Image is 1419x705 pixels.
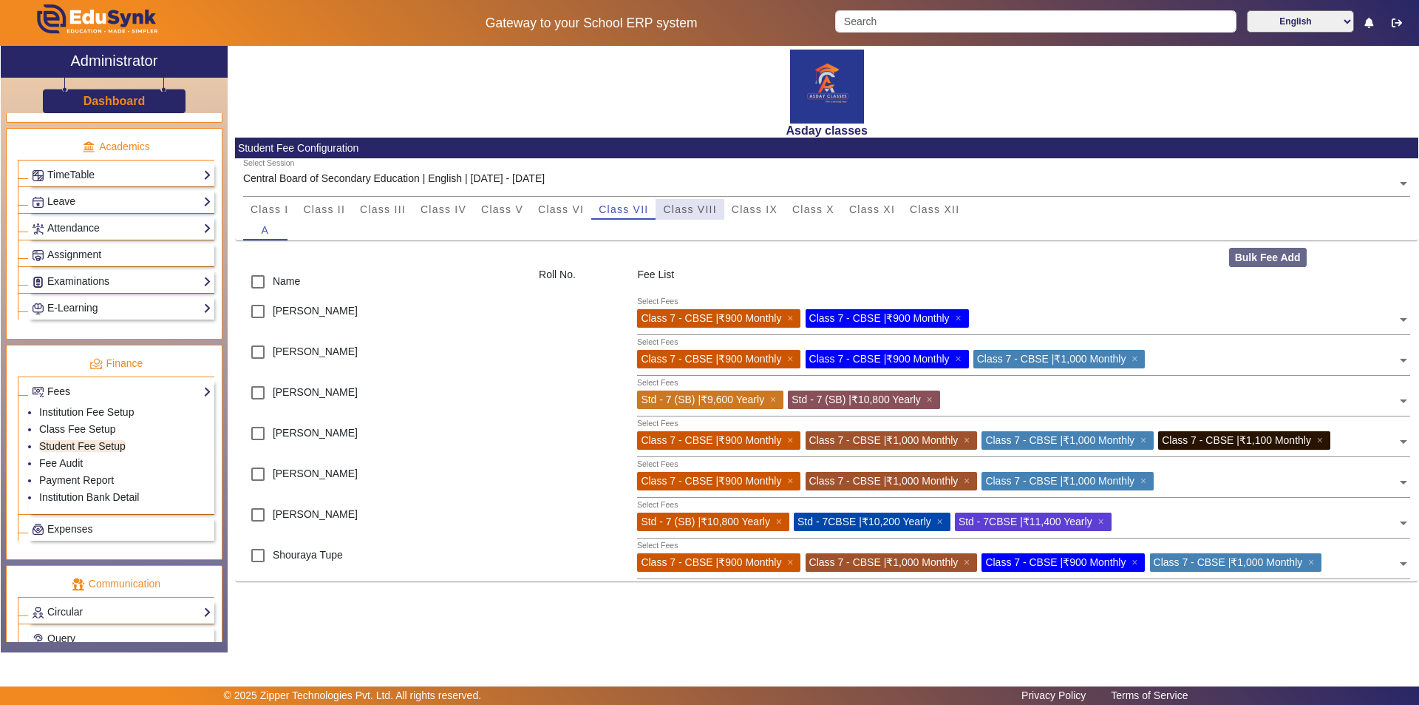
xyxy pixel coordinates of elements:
h2: Administrator [71,52,158,70]
div: Select Fees [637,499,678,511]
div: [PERSON_NAME] [235,500,531,541]
span: × [787,434,797,446]
span: Class 7 - CBSE | ₹1,100 Monthly [1162,434,1311,446]
span: Class 7 - CBSE | ₹1,000 Monthly [809,556,959,568]
span: Class 7 - CBSE | ₹1,000 Monthly [809,475,959,487]
div: Select Fees [637,459,678,470]
div: [PERSON_NAME] [235,378,531,419]
span: Class VII [599,204,648,215]
span: Class 7 - CBSE | ₹1,000 Monthly [1154,556,1303,568]
span: A [262,225,270,235]
img: academic.png [82,141,95,154]
div: Select Session [243,158,294,169]
div: Select Fees [637,296,678,308]
span: Class VI [538,204,584,215]
span: × [937,516,947,527]
div: Shouraya Tupe [235,541,531,581]
span: × [787,556,797,568]
span: × [1132,556,1141,568]
span: Class XII [910,204,959,215]
img: Payroll.png [33,524,44,535]
div: [PERSON_NAME] [235,419,531,459]
p: © 2025 Zipper Technologies Pvt. Ltd. All rights reserved. [224,688,482,704]
span: Query [47,633,75,644]
a: Expenses [32,521,211,538]
span: × [776,516,786,527]
span: × [787,475,797,487]
span: Class IV [421,204,466,215]
span: × [927,394,936,405]
span: Std - 7CBSE | ₹11,400 Yearly [959,516,1092,527]
span: Class 7 - CBSE | ₹1,000 Monthly [977,353,1126,365]
span: Std - 7 (SB) | ₹9,600 Yearly [641,394,764,405]
div: Select Fees [637,337,678,348]
div: Select Fees [637,540,678,552]
h3: Dashboard [84,94,146,108]
span: × [1140,434,1150,446]
a: Institution Bank Detail [39,491,139,503]
span: Std - 7 (SB) | ₹10,800 Yearly [792,394,921,405]
span: × [955,353,964,365]
div: [PERSON_NAME] [235,459,531,500]
h2: Asday classes [235,124,1418,138]
span: Class VIII [663,204,716,215]
mat-card-header: Student Fee Configuration [235,138,1418,158]
a: Dashboard [83,93,146,109]
span: × [1098,516,1107,527]
div: Name [235,267,531,297]
span: × [1308,556,1318,568]
div: Roll No. [531,267,630,297]
p: Communication [18,576,214,592]
span: × [787,353,797,365]
span: Class III [360,204,406,215]
a: Payment Report [39,474,114,486]
span: Class XI [849,204,895,215]
div: Fee List [630,267,1418,297]
img: Support-tickets.png [33,634,44,645]
a: Student Fee Setup [39,440,126,452]
a: Terms of Service [1103,686,1195,705]
span: × [1317,434,1327,446]
span: Class 7 - CBSE | ₹1,000 Monthly [985,434,1134,446]
a: Administrator [1,46,228,78]
input: Search [835,10,1236,33]
span: × [1132,353,1141,365]
img: communication.png [72,578,85,591]
span: Assignment [47,249,101,260]
span: Expenses [47,523,92,535]
span: Class 7 - CBSE | ₹900 Monthly [641,353,781,365]
span: Class X [792,204,834,215]
span: Std - 7CBSE | ₹10,200 Yearly [797,516,931,527]
div: Central Board of Secondary Education | English | [DATE] - [DATE] [243,171,545,186]
span: Class 7 - CBSE | ₹900 Monthly [809,312,950,324]
span: Class 7 - CBSE | ₹900 Monthly [641,556,781,568]
span: Class V [481,204,523,215]
a: Assignment [32,246,211,263]
span: × [787,312,797,324]
span: Class 7 - CBSE | ₹900 Monthly [641,475,781,487]
img: 6c26f0c6-1b4f-4b8f-9f13-0669d385e8b7 [790,50,864,124]
span: × [964,475,973,487]
img: finance.png [89,357,103,371]
div: Select Fees [637,377,678,389]
h5: Gateway to your School ERP system [363,16,820,31]
img: Assignments.png [33,250,44,261]
span: Class 7 - CBSE | ₹900 Monthly [985,556,1126,568]
a: Fee Audit [39,457,83,469]
span: Class I [251,204,289,215]
span: Class 7 - CBSE | ₹900 Monthly [641,312,781,324]
span: × [770,394,780,405]
span: × [955,312,964,324]
span: Class II [303,204,345,215]
span: Class IX [732,204,777,215]
span: Std - 7 (SB) | ₹10,800 Yearly [641,516,770,527]
a: Class Fee Setup [39,423,116,435]
span: Class 7 - CBSE | ₹1,000 Monthly [985,475,1134,487]
a: Query [32,630,211,647]
span: × [964,434,973,446]
p: Finance [18,356,214,371]
p: Academics [18,139,214,155]
div: Select Fees [637,418,678,430]
a: Privacy Policy [1014,686,1093,705]
a: Institution Fee Setup [39,406,134,418]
